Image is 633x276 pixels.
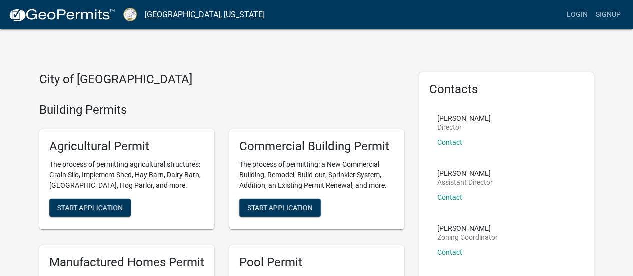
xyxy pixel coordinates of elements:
[239,199,321,217] button: Start Application
[437,225,498,232] p: [PERSON_NAME]
[563,5,592,24] a: Login
[247,204,313,212] span: Start Application
[123,8,137,21] img: Putnam County, Georgia
[57,204,123,212] span: Start Application
[437,193,462,201] a: Contact
[49,255,204,270] h5: Manufactured Homes Permit
[437,138,462,146] a: Contact
[437,170,493,177] p: [PERSON_NAME]
[39,72,404,87] h4: City of [GEOGRAPHIC_DATA]
[49,199,131,217] button: Start Application
[437,248,462,256] a: Contact
[39,103,404,117] h4: Building Permits
[592,5,625,24] a: Signup
[437,234,498,241] p: Zoning Coordinator
[437,179,493,186] p: Assistant Director
[429,82,584,97] h5: Contacts
[239,255,394,270] h5: Pool Permit
[437,124,491,131] p: Director
[49,159,204,191] p: The process of permitting agricultural structures: Grain Silo, Implement Shed, Hay Barn, Dairy Ba...
[239,159,394,191] p: The process of permitting: a New Commercial Building, Remodel, Build-out, Sprinkler System, Addit...
[239,139,394,154] h5: Commercial Building Permit
[437,115,491,122] p: [PERSON_NAME]
[145,6,265,23] a: [GEOGRAPHIC_DATA], [US_STATE]
[49,139,204,154] h5: Agricultural Permit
